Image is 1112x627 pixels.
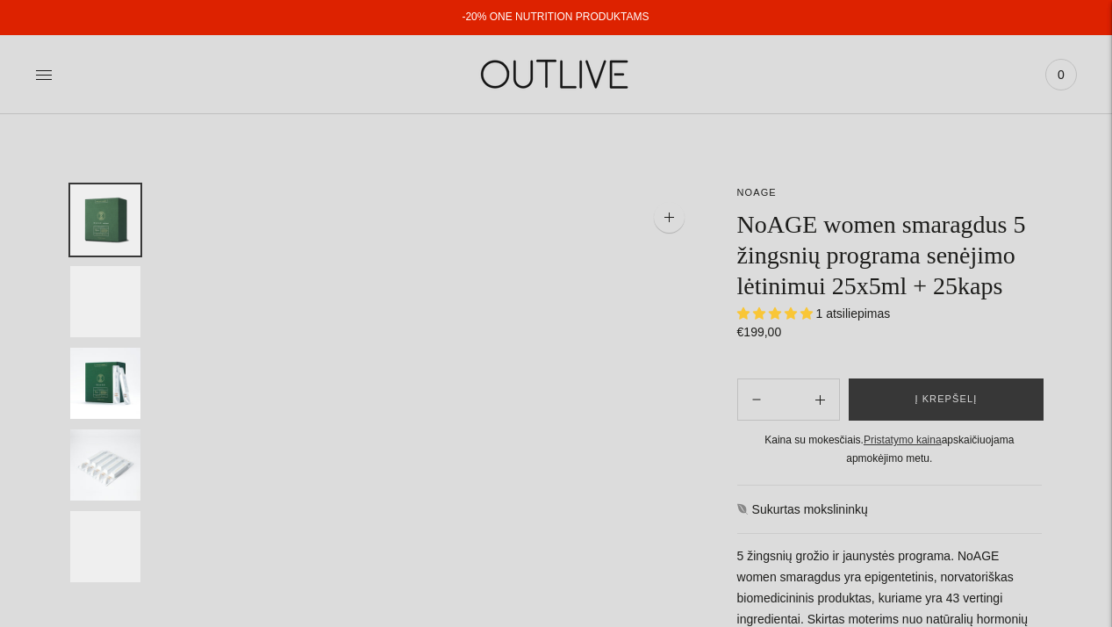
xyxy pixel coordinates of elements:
button: Translation missing: en.general.accessibility.image_thumbail [70,429,140,501]
button: Translation missing: en.general.accessibility.image_thumbail [70,266,140,337]
h1: NoAGE women smaragdus 5 žingsnių programa senėjimo lėtinimui 25x5ml + 25kaps [737,209,1042,301]
span: €199,00 [737,325,782,339]
img: OUTLIVE [447,44,666,104]
a: -20% ONE NUTRITION PRODUKTAMS [462,11,649,23]
input: Product quantity [775,387,801,413]
button: Subtract product quantity [801,378,839,421]
button: Translation missing: en.general.accessibility.image_thumbail [70,348,140,419]
button: Add product quantity [738,378,775,421]
a: NoAGE [737,187,777,198]
span: 5.00 stars [737,306,816,321]
button: Translation missing: en.general.accessibility.image_thumbail [70,511,140,582]
a: Pristatymo kaina [864,434,942,446]
div: Kaina su mokesčiais. apskaičiuojama apmokėjimo metu. [737,431,1042,467]
span: 1 atsiliepimas [815,306,890,321]
a: 0 [1045,55,1077,94]
span: 0 [1049,62,1073,87]
button: Į krepšelį [849,378,1044,421]
span: Į krepšelį [915,391,977,408]
button: Translation missing: en.general.accessibility.image_thumbail [70,184,140,256]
